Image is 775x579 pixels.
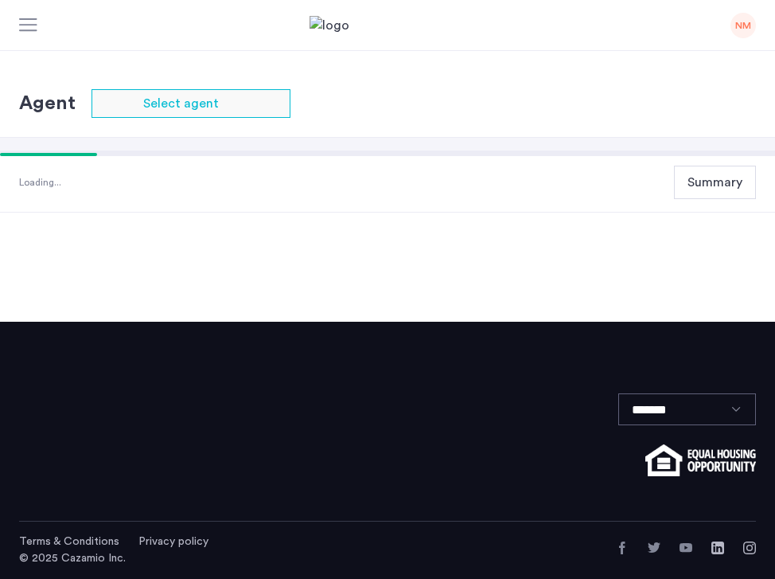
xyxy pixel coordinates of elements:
a: YouTube [680,542,692,554]
div: Loading... [19,174,61,190]
select: Language select [618,393,756,425]
a: Facebook [616,542,629,554]
a: Instagram [743,542,756,554]
img: equal-housing.png [645,444,756,476]
a: Twitter [648,542,660,554]
h2: Agent [19,89,76,118]
a: Terms and conditions [19,534,119,550]
span: © 2025 Cazamio Inc. [19,553,126,564]
a: Cazamio logo [310,16,465,35]
div: NM [730,13,756,38]
button: Summary [674,166,756,199]
a: LinkedIn [711,542,724,554]
a: Privacy policy [138,534,208,550]
img: logo [310,16,465,35]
